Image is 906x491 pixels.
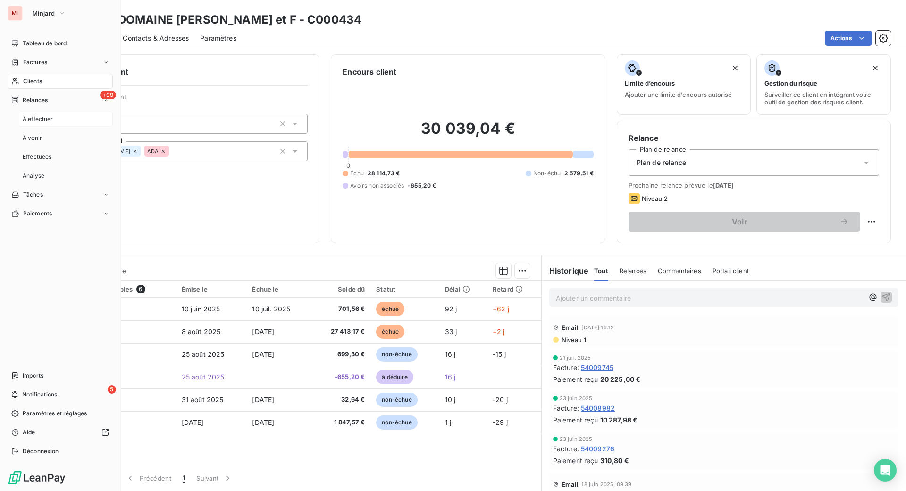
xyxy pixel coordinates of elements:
span: -655,20 € [408,181,436,190]
span: Voir [640,218,839,225]
span: [DATE] [252,327,274,336]
span: Paiement reçu [553,415,598,425]
span: Surveiller ce client en intégrant votre outil de gestion des risques client. [764,91,883,106]
span: [DATE] [713,181,734,189]
span: à déduire [376,370,413,384]
span: Relances [620,267,646,275]
div: Émise le [182,285,241,293]
span: 10 287,98 € [600,415,638,425]
span: Tableau de bord [23,39,67,48]
img: Logo LeanPay [8,470,66,485]
span: Prochaine relance prévue le [629,181,879,189]
div: Pièces comptables [74,285,170,293]
span: Email [562,324,579,331]
span: 5 [108,385,116,394]
span: Effectuées [23,153,52,161]
span: Non-échu [533,169,561,178]
span: Portail client [713,267,749,275]
span: 18 juin 2025, 09:39 [581,482,631,487]
span: 33 j [445,327,457,336]
span: 6 [136,285,145,293]
div: Statut [376,285,433,293]
span: Tout [594,267,608,275]
span: 21 juil. 2025 [560,355,591,361]
span: 16 j [445,373,456,381]
span: -655,20 € [317,372,365,382]
span: Paiements [23,209,52,218]
button: Actions [825,31,872,46]
div: Délai [445,285,481,293]
h6: Relance [629,132,879,144]
span: 2 579,51 € [564,169,594,178]
span: +99 [100,91,116,99]
span: Paramètres et réglages [23,409,87,418]
span: Minjard [32,9,55,17]
span: -20 j [493,396,508,404]
div: Open Intercom Messenger [874,459,897,482]
span: non-échue [376,347,417,362]
span: +2 j [493,327,505,336]
div: Retard [493,285,536,293]
span: Niveau 1 [561,336,586,344]
span: À effectuer [23,115,53,123]
span: Email [562,481,579,488]
span: 54008982 [581,403,615,413]
span: 54009276 [581,444,614,454]
span: 1 j [445,418,451,426]
span: 1 847,57 € [317,418,365,427]
span: non-échue [376,415,417,430]
span: Analyse [23,172,44,180]
span: 25 août 2025 [182,373,225,381]
span: 31 août 2025 [182,396,224,404]
span: Propriétés Client [76,93,308,106]
span: 54009745 [581,362,613,372]
span: Tâches [23,190,43,199]
span: Facture : [553,362,579,372]
span: Gestion du risque [764,79,817,87]
span: Facture : [553,444,579,454]
span: 23 juin 2025 [560,436,593,442]
span: Commentaires [658,267,701,275]
span: 32,64 € [317,395,365,405]
span: 92 j [445,305,457,313]
span: [DATE] [252,396,274,404]
span: Aide [23,428,35,437]
button: Voir [629,212,860,232]
a: Aide [8,425,113,440]
button: Précédent [120,468,177,488]
span: Contacts & Adresses [123,34,189,43]
span: 701,56 € [317,304,365,314]
h6: Encours client [343,66,396,78]
h6: Historique [542,265,589,276]
span: 27 413,17 € [317,327,365,336]
span: 28 114,73 € [368,169,400,178]
span: [DATE] [252,350,274,358]
span: Facture : [553,403,579,413]
div: Solde dû [317,285,365,293]
span: 25 août 2025 [182,350,225,358]
div: MI [8,6,23,21]
button: Suivant [191,468,238,488]
span: 1 [183,474,185,483]
span: [DATE] 16:12 [581,325,614,330]
span: 310,80 € [600,456,629,465]
span: échue [376,302,404,316]
span: non-échue [376,393,417,407]
span: +62 j [493,305,509,313]
button: Gestion du risqueSurveiller ce client en intégrant votre outil de gestion des risques client. [756,54,891,115]
span: Paiement reçu [553,456,598,465]
span: 23 juin 2025 [560,396,593,401]
span: 10 juil. 2025 [252,305,290,313]
span: 10 juin 2025 [182,305,220,313]
h2: 30 039,04 € [343,119,593,147]
span: Imports [23,371,43,380]
span: 16 j [445,350,456,358]
span: 10 j [445,396,456,404]
span: 8 août 2025 [182,327,221,336]
span: Clients [23,77,42,86]
button: Limite d’encoursAjouter une limite d’encours autorisé [617,54,751,115]
span: -29 j [493,418,508,426]
span: ADA [147,148,159,154]
span: 0 [346,162,350,169]
h3: SCEV DOMAINE [PERSON_NAME] et F - C000434 [83,11,361,28]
